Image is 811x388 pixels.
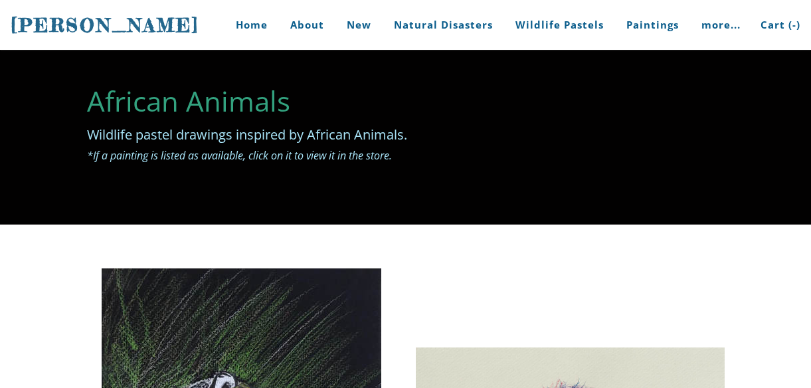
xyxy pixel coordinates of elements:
[792,18,796,31] span: -
[87,87,725,115] h2: African Animals
[11,13,199,38] a: [PERSON_NAME]
[87,125,725,165] div: Wildlife pastel drawings inspired by African Animals. ​
[87,148,392,163] font: *If a painting is listed as available, click on it to view it in the store.
[11,14,199,37] span: [PERSON_NAME]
